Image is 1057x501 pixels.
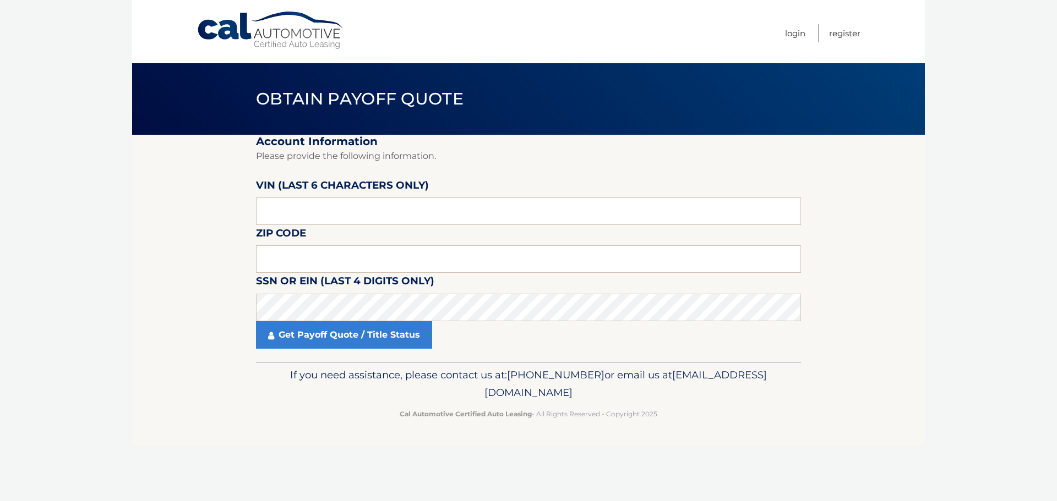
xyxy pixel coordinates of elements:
p: If you need assistance, please contact us at: or email us at [263,366,794,401]
a: Register [829,24,860,42]
label: SSN or EIN (last 4 digits only) [256,273,434,293]
span: Obtain Payoff Quote [256,89,464,109]
label: Zip Code [256,225,306,245]
strong: Cal Automotive Certified Auto Leasing [400,410,532,418]
h2: Account Information [256,135,801,148]
a: Get Payoff Quote / Title Status [256,321,432,349]
p: - All Rights Reserved - Copyright 2025 [263,408,794,420]
label: VIN (last 6 characters only) [256,177,429,197]
span: [PHONE_NUMBER] [507,368,604,381]
a: Cal Automotive [197,11,345,50]
a: Login [785,24,805,42]
p: Please provide the following information. [256,148,801,164]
